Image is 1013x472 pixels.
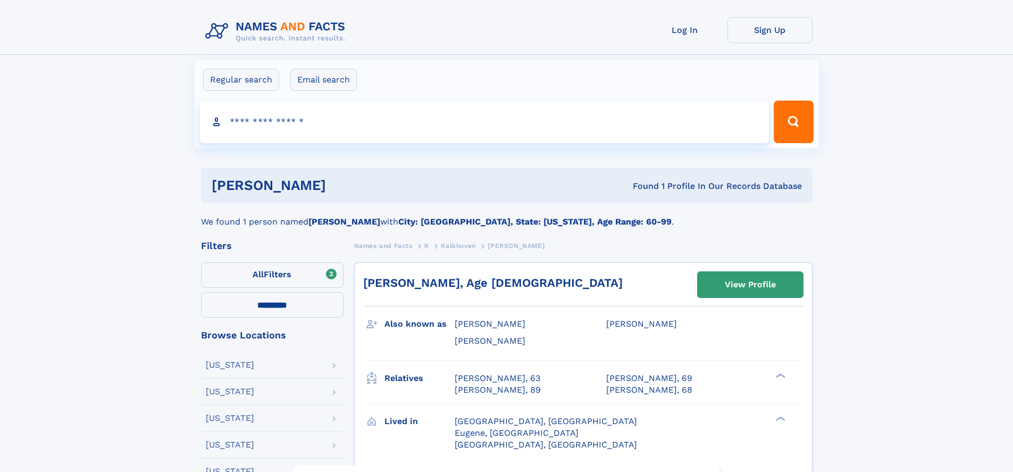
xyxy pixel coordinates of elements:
[698,272,803,297] a: View Profile
[455,336,525,346] span: [PERSON_NAME]
[774,101,813,143] button: Search Button
[642,17,727,43] a: Log In
[384,369,455,387] h3: Relatives
[606,319,677,329] span: [PERSON_NAME]
[308,217,380,227] b: [PERSON_NAME]
[201,241,344,251] div: Filters
[773,372,786,379] div: ❯
[441,239,475,252] a: Kalkhoven
[455,372,540,384] a: [PERSON_NAME], 63
[455,428,579,438] span: Eugene, [GEOGRAPHIC_DATA]
[206,387,254,396] div: [US_STATE]
[424,242,429,250] span: K
[488,242,545,250] span: [PERSON_NAME]
[206,361,254,369] div: [US_STATE]
[203,69,279,91] label: Regular search
[384,412,455,430] h3: Lived in
[201,262,344,288] label: Filters
[253,269,264,279] span: All
[200,101,769,143] input: search input
[606,372,692,384] a: [PERSON_NAME], 69
[455,416,637,426] span: [GEOGRAPHIC_DATA], [GEOGRAPHIC_DATA]
[363,276,623,289] a: [PERSON_NAME], Age [DEMOGRAPHIC_DATA]
[201,330,344,340] div: Browse Locations
[455,319,525,329] span: [PERSON_NAME]
[606,384,692,396] a: [PERSON_NAME], 68
[424,239,429,252] a: K
[354,239,413,252] a: Names and Facts
[479,180,802,192] div: Found 1 Profile In Our Records Database
[206,414,254,423] div: [US_STATE]
[212,179,480,192] h1: [PERSON_NAME]
[725,272,776,297] div: View Profile
[455,384,541,396] a: [PERSON_NAME], 89
[201,203,813,228] div: We found 1 person named with .
[206,441,254,449] div: [US_STATE]
[727,17,813,43] a: Sign Up
[290,69,357,91] label: Email search
[398,217,672,227] b: City: [GEOGRAPHIC_DATA], State: [US_STATE], Age Range: 60-99
[384,315,455,333] h3: Also known as
[201,17,354,46] img: Logo Names and Facts
[455,440,637,450] span: [GEOGRAPHIC_DATA], [GEOGRAPHIC_DATA]
[773,415,786,422] div: ❯
[441,242,475,250] span: Kalkhoven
